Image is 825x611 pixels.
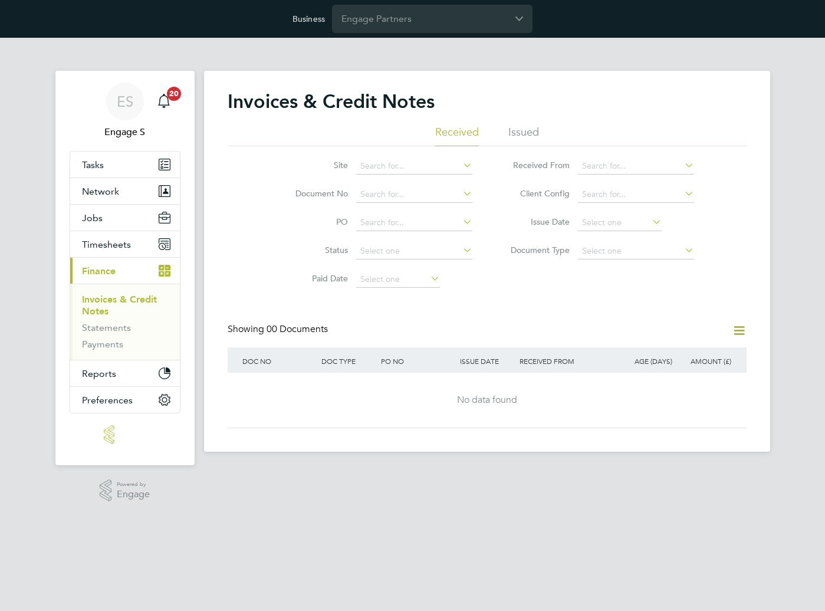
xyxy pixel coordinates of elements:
label: Document No [280,188,348,199]
input: Select one [356,243,472,259]
a: Statements [82,322,131,333]
input: Select one [356,271,440,288]
h2: Invoices & Credit Notes [228,90,435,113]
label: Site [280,160,348,170]
label: Client Config [502,188,570,199]
div: PO NO [378,347,457,375]
button: Finance [70,258,180,284]
div: Finance [70,284,180,360]
li: Issued [508,125,539,146]
span: ES [117,94,133,109]
a: Go to home page [70,425,180,444]
span: Tasks [82,159,104,170]
input: Search for... [578,186,694,203]
input: Search for... [356,186,472,203]
span: 20 [167,87,181,101]
span: Preferences [82,395,133,406]
span: Timesheets [82,239,131,250]
label: Document Type [502,245,570,255]
button: Network [70,178,180,204]
a: Tasks [70,152,180,178]
button: Reports [70,360,180,386]
span: Jobs [82,212,103,224]
a: Invoices & Credit Notes [82,294,157,317]
input: Select one [578,243,694,259]
div: AMOUNT (£) [675,347,735,375]
span: Finance [82,265,116,277]
a: 20 [152,83,176,120]
span: Engage [117,490,150,500]
input: Select one [578,215,662,231]
label: Status [280,245,348,255]
label: Paid Date [280,273,348,284]
a: ESEngage S [70,83,180,139]
label: PO [280,216,348,227]
div: Showing [228,323,330,336]
label: Business [292,14,325,24]
label: Issue Date [502,216,570,227]
img: engage-logo-retina.png [104,425,146,444]
span: Engage S [70,125,180,139]
span: 00 Documents [267,323,328,335]
button: Jobs [70,205,180,231]
div: RECEIVED FROM [517,347,616,375]
span: Powered by [117,479,150,490]
button: Preferences [70,387,180,413]
button: Timesheets [70,231,180,257]
div: No data found [239,394,735,406]
a: Powered byEngage [100,479,150,502]
div: ISSUE DATE [457,347,517,375]
li: Received [435,125,479,146]
label: Received From [502,160,570,170]
div: DOC TYPE [318,347,378,375]
span: Reports [82,368,116,379]
input: Search for... [578,158,694,175]
div: AGE (DAYS) [616,347,675,375]
input: Search for... [356,215,472,231]
span: Network [82,186,119,197]
nav: Main navigation [55,71,195,465]
input: Search for... [356,158,472,175]
div: DOC NO [239,347,318,375]
a: Payments [82,339,123,350]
